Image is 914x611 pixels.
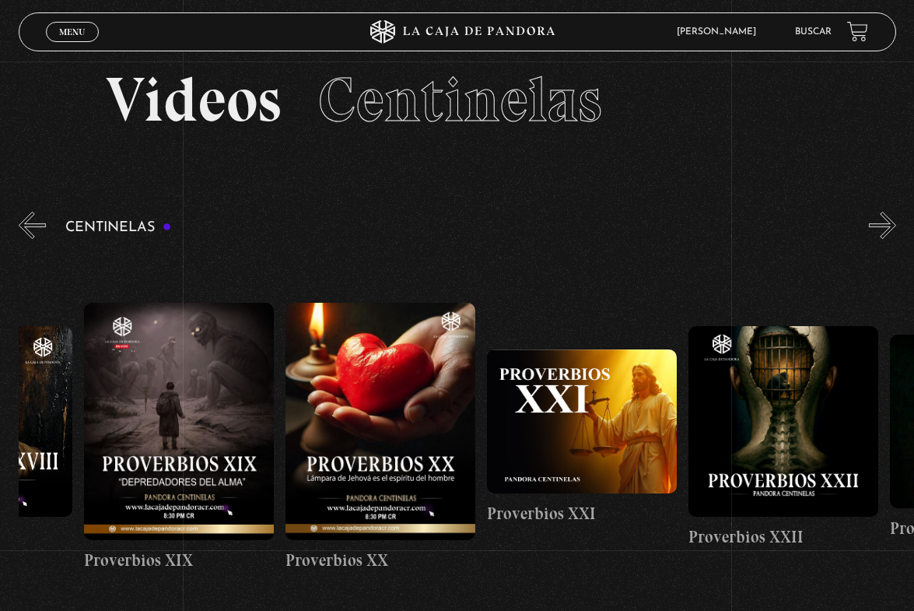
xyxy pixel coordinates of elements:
[19,212,46,239] button: Previous
[847,21,868,42] a: View your shopping cart
[869,212,896,239] button: Next
[688,525,878,550] h4: Proverbios XXII
[318,62,602,137] span: Centinelas
[54,40,90,51] span: Cerrar
[84,548,274,573] h4: Proverbios XIX
[487,501,677,526] h4: Proverbios XXI
[59,27,85,37] span: Menu
[106,68,807,131] h2: Videos
[65,220,172,235] h3: Centinelas
[795,27,832,37] a: Buscar
[285,548,475,573] h4: Proverbios XX
[669,27,772,37] span: [PERSON_NAME]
